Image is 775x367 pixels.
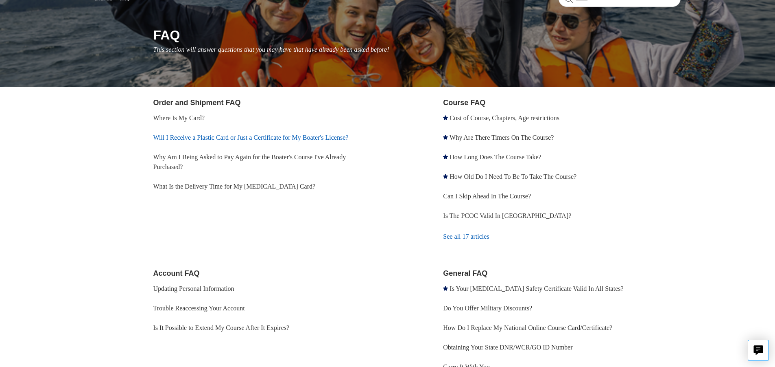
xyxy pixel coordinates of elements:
[443,154,448,159] svg: Promoted article
[153,154,346,170] a: Why Am I Being Asked to Pay Again for the Boater's Course I've Already Purchased?
[153,45,681,55] p: This section will answer questions that you may have that have already been asked before!
[443,174,448,179] svg: Promoted article
[153,305,245,312] a: Trouble Reaccessing Your Account
[443,193,531,200] a: Can I Skip Ahead In The Course?
[153,114,205,121] a: Where Is My Card?
[748,340,769,361] button: Live chat
[153,134,349,141] a: Will I Receive a Plastic Card or Just a Certificate for My Boater's License?
[450,285,623,292] a: Is Your [MEDICAL_DATA] Safety Certificate Valid In All States?
[153,25,681,45] h1: FAQ
[450,173,576,180] a: How Old Do I Need To Be To Take The Course?
[443,286,448,291] svg: Promoted article
[443,99,485,107] a: Course FAQ
[153,324,290,331] a: Is It Possible to Extend My Course After It Expires?
[443,135,448,140] svg: Promoted article
[443,344,572,351] a: Obtaining Your State DNR/WCR/GO ID Number
[450,134,554,141] a: Why Are There Timers On The Course?
[450,154,541,160] a: How Long Does The Course Take?
[443,115,448,120] svg: Promoted article
[153,99,241,107] a: Order and Shipment FAQ
[153,269,200,277] a: Account FAQ
[443,212,571,219] a: Is The PCOC Valid In [GEOGRAPHIC_DATA]?
[443,324,612,331] a: How Do I Replace My National Online Course Card/Certificate?
[153,285,234,292] a: Updating Personal Information
[153,183,316,190] a: What Is the Delivery Time for My [MEDICAL_DATA] Card?
[443,269,487,277] a: General FAQ
[443,226,680,248] a: See all 17 articles
[443,305,532,312] a: Do You Offer Military Discounts?
[450,114,559,121] a: Cost of Course, Chapters, Age restrictions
